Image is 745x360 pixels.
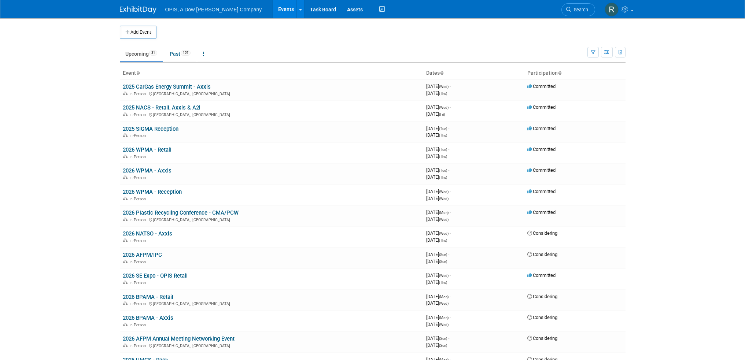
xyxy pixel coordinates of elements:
[439,337,447,341] span: (Sun)
[426,196,449,201] span: [DATE]
[426,83,451,89] span: [DATE]
[439,133,447,137] span: (Thu)
[123,104,200,111] a: 2025 NACS - Retail, Axxis & A2i
[123,146,172,153] a: 2026 WPMA - Retail
[450,294,451,299] span: -
[439,231,449,235] span: (Wed)
[129,323,148,327] span: In-Person
[123,315,173,321] a: 2026 BPAMA - Axxis
[448,335,449,341] span: -
[123,335,235,342] a: 2026 AFPM Annual Meeting Networking Event
[426,294,451,299] span: [DATE]
[439,175,447,179] span: (Thu)
[561,3,595,16] a: Search
[426,237,447,243] span: [DATE]
[439,274,449,278] span: (Wed)
[426,322,449,327] span: [DATE]
[123,90,420,96] div: [GEOGRAPHIC_DATA], [GEOGRAPHIC_DATA]
[571,7,588,12] span: Search
[439,197,449,201] span: (Wed)
[439,238,447,242] span: (Thu)
[120,26,156,39] button: Add Event
[123,323,128,326] img: In-Person Event
[129,133,148,138] span: In-Person
[123,189,182,195] a: 2026 WPMA - Reception
[439,112,445,116] span: (Fri)
[165,7,262,12] span: OPIS, A Dow [PERSON_NAME] Company
[439,260,447,264] span: (Sun)
[450,189,451,194] span: -
[123,230,172,237] a: 2026 NATSO - Axxis
[439,253,447,257] span: (Sun)
[426,189,451,194] span: [DATE]
[129,344,148,348] span: In-Person
[123,342,420,348] div: [GEOGRAPHIC_DATA], [GEOGRAPHIC_DATA]
[448,146,449,152] span: -
[448,252,449,257] span: -
[439,85,449,89] span: (Wed)
[123,300,420,306] div: [GEOGRAPHIC_DATA], [GEOGRAPHIC_DATA]
[426,167,449,173] span: [DATE]
[439,301,449,305] span: (Wed)
[448,167,449,173] span: -
[426,153,447,159] span: [DATE]
[123,112,128,116] img: In-Person Event
[439,127,447,131] span: (Tue)
[558,70,561,76] a: Sort by Participation Type
[129,301,148,306] span: In-Person
[123,111,420,117] div: [GEOGRAPHIC_DATA], [GEOGRAPHIC_DATA]
[439,211,449,215] span: (Mon)
[426,300,449,306] span: [DATE]
[426,335,449,341] span: [DATE]
[123,218,128,221] img: In-Person Event
[527,315,557,320] span: Considering
[123,197,128,200] img: In-Person Event
[527,104,556,110] span: Committed
[527,126,556,131] span: Committed
[527,272,556,278] span: Committed
[123,301,128,305] img: In-Person Event
[439,148,447,152] span: (Tue)
[123,175,128,179] img: In-Person Event
[123,252,162,258] a: 2026 AFPM/IPC
[450,83,451,89] span: -
[439,190,449,194] span: (Wed)
[123,92,128,95] img: In-Person Event
[129,238,148,243] span: In-Person
[527,189,556,194] span: Committed
[123,272,188,279] a: 2026 SE Expo - OPIS Retail
[129,112,148,117] span: In-Person
[181,50,191,56] span: 107
[605,3,619,16] img: Renee Ortner
[439,218,449,222] span: (Wed)
[129,281,148,285] span: In-Person
[123,167,172,174] a: 2026 WPMA - Axxis
[123,126,178,132] a: 2025 SIGMA Reception
[527,83,556,89] span: Committed
[426,111,445,117] span: [DATE]
[527,294,557,299] span: Considering
[426,104,451,110] span: [DATE]
[439,323,449,327] span: (Wed)
[527,230,557,236] span: Considering
[426,146,449,152] span: [DATE]
[524,67,626,79] th: Participation
[426,315,451,320] span: [DATE]
[426,132,447,138] span: [DATE]
[426,342,447,348] span: [DATE]
[123,155,128,158] img: In-Person Event
[439,155,447,159] span: (Thu)
[426,174,447,180] span: [DATE]
[527,146,556,152] span: Committed
[149,50,157,56] span: 31
[450,315,451,320] span: -
[439,316,449,320] span: (Mon)
[129,218,148,222] span: In-Person
[129,92,148,96] span: In-Person
[439,168,447,172] span: (Tue)
[129,260,148,264] span: In-Person
[448,126,449,131] span: -
[129,155,148,159] span: In-Person
[164,47,196,61] a: Past107
[426,252,449,257] span: [DATE]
